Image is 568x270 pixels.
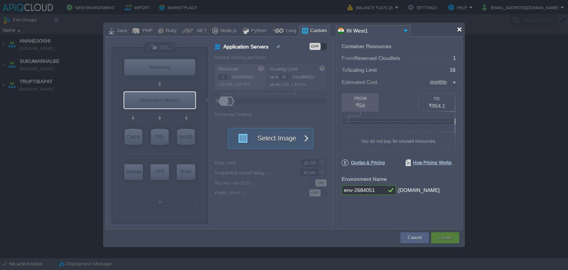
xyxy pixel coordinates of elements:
[233,128,300,148] button: Select Image
[177,164,195,179] div: Build
[177,129,195,145] div: NoSQL
[408,234,422,242] button: Cancel
[151,129,169,145] div: SQL Databases
[342,44,391,49] div: Container Resources
[151,164,169,180] div: Elastic VPS
[124,164,143,180] div: Storage Containers
[151,129,169,145] div: SQL
[124,59,195,75] div: Balancing
[177,129,195,145] div: NoSQL Databases
[249,26,266,37] div: Python
[193,26,207,37] div: .NET
[308,26,327,37] div: Custom
[177,164,195,180] div: Build Node
[342,159,385,166] span: Quotas & Pricing
[406,159,452,166] span: How Pricing Works
[284,26,296,37] div: Lang
[342,176,387,182] label: Environment Name
[141,26,153,37] div: PHP
[397,185,440,195] div: .[DOMAIN_NAME]
[125,129,142,145] div: Cache
[124,164,143,179] div: Storage
[163,26,177,37] div: Ruby
[124,59,195,75] div: Load Balancer
[124,92,195,108] div: Application Servers
[114,26,127,37] div: Java
[218,26,237,37] div: Node.js
[151,164,169,179] div: VPS
[310,43,321,50] div: OFF
[439,234,452,242] button: Create
[124,195,195,209] div: Create New Layer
